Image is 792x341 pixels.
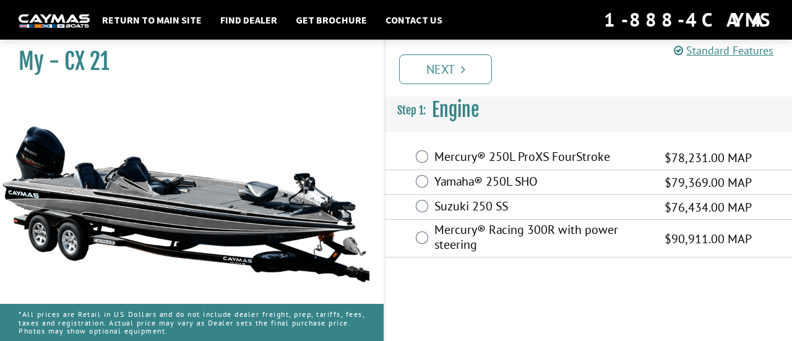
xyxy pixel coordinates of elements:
[399,54,492,84] a: Next
[396,53,792,84] ul: Pagination
[665,198,752,217] span: $76,434.00 MAP
[19,14,90,27] img: white-logo-c9c8dbefe5ff5ceceb0f0178aa75bf4bb51f6bca0971e226c86eb53dfe498488.png
[379,12,449,28] a: Contact Us
[674,43,773,58] a: Standard Features
[96,12,208,28] a: Return to main site
[434,149,649,167] label: Mercury® 250L ProXS FourStroke
[665,173,752,192] span: $79,369.00 MAP
[19,48,353,76] h1: My - CX 21
[434,199,649,217] label: Suzuki 250 SS
[665,149,752,167] span: $78,231.00 MAP
[214,12,283,28] a: Find Dealer
[434,222,649,255] label: Mercury® Racing 300R with power steering
[665,230,752,248] span: $90,911.00 MAP
[434,174,649,192] label: Yamaha® 250L SHO
[290,12,373,28] a: Get Brochure
[385,87,792,133] h3: Engine
[604,6,773,33] div: 1-888-4CAYMAS
[19,304,365,341] p: *All prices are Retail in US Dollars and do not include dealer freight, prep, tariffs, fees, taxe...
